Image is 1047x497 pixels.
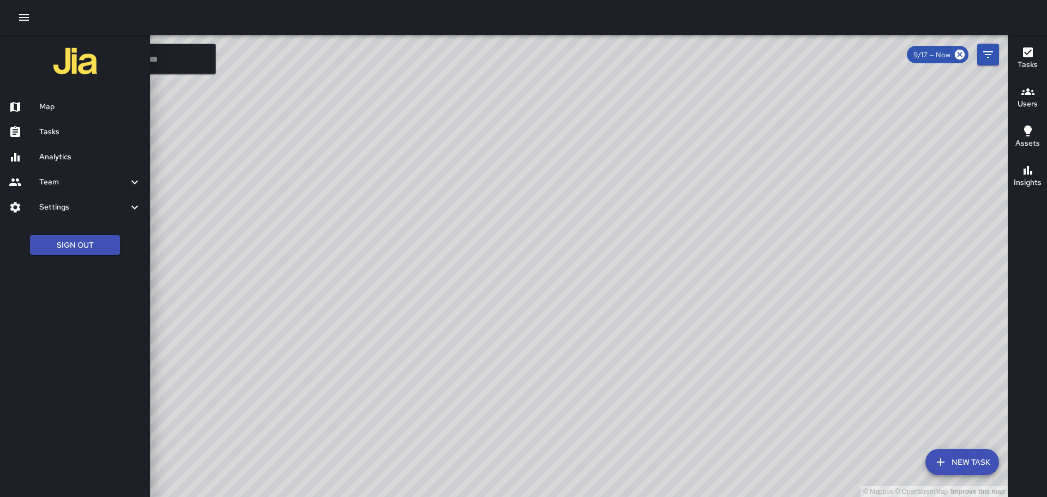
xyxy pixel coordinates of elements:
[39,201,128,213] h6: Settings
[1018,98,1038,110] h6: Users
[39,101,141,113] h6: Map
[39,176,128,188] h6: Team
[53,39,97,83] img: jia-logo
[1018,59,1038,71] h6: Tasks
[925,449,999,475] button: New Task
[39,126,141,138] h6: Tasks
[1015,137,1040,149] h6: Assets
[39,151,141,163] h6: Analytics
[1014,177,1042,189] h6: Insights
[30,235,120,255] button: Sign Out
